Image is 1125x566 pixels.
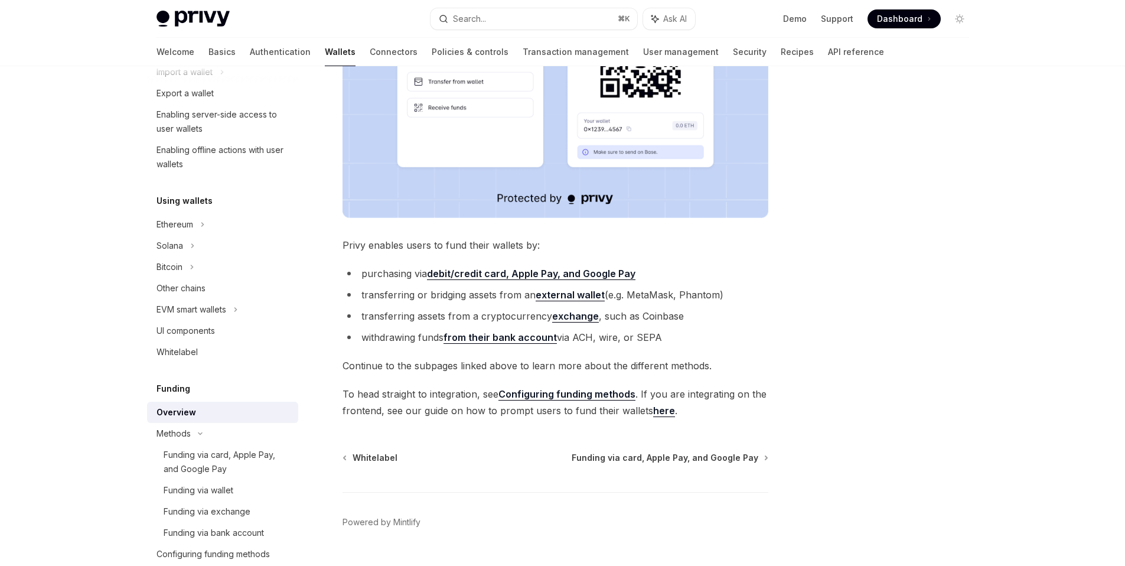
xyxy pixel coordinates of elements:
span: Privy enables users to fund their wallets by: [343,237,768,253]
a: Enabling offline actions with user wallets [147,139,298,175]
a: Connectors [370,38,418,66]
a: API reference [828,38,884,66]
div: Enabling offline actions with user wallets [156,143,291,171]
a: Authentication [250,38,311,66]
a: UI components [147,320,298,341]
li: transferring or bridging assets from an (e.g. MetaMask, Phantom) [343,287,768,303]
button: Toggle dark mode [950,9,969,28]
h5: Funding [156,382,190,396]
div: Search... [453,12,486,26]
div: Bitcoin [156,260,182,274]
a: Overview [147,402,298,423]
div: Configuring funding methods [156,547,270,561]
a: Configuring funding methods [498,388,635,401]
div: Export a wallet [156,86,214,100]
a: from their bank account [444,331,557,344]
div: Ethereum [156,217,193,232]
span: Continue to the subpages linked above to learn more about the different methods. [343,357,768,374]
a: Powered by Mintlify [343,516,420,528]
a: here [653,405,675,417]
a: Policies & controls [432,38,508,66]
div: Enabling server-side access to user wallets [156,108,291,136]
li: transferring assets from a cryptocurrency , such as Coinbase [343,308,768,324]
button: Search...⌘K [431,8,637,30]
a: Export a wallet [147,83,298,104]
a: Funding via card, Apple Pay, and Google Pay [572,452,767,464]
a: Recipes [781,38,814,66]
div: Solana [156,239,183,253]
span: Dashboard [877,13,922,25]
div: Whitelabel [156,345,198,359]
div: Funding via wallet [164,483,233,497]
a: Funding via exchange [147,501,298,522]
strong: debit/credit card, Apple Pay, and Google Pay [427,268,635,279]
a: exchange [552,310,599,323]
a: Configuring funding methods [147,544,298,565]
a: Funding via card, Apple Pay, and Google Pay [147,444,298,480]
div: Methods [156,427,191,441]
div: Funding via exchange [164,505,250,519]
a: Other chains [147,278,298,299]
a: Whitelabel [147,341,298,363]
div: Overview [156,405,196,419]
button: Ask AI [643,8,695,30]
a: User management [643,38,719,66]
a: external wallet [536,289,605,301]
a: Security [733,38,767,66]
a: Funding via wallet [147,480,298,501]
a: Enabling server-side access to user wallets [147,104,298,139]
a: Wallets [325,38,356,66]
div: EVM smart wallets [156,302,226,317]
a: Transaction management [523,38,629,66]
span: ⌘ K [618,14,630,24]
div: UI components [156,324,215,338]
a: Dashboard [868,9,941,28]
a: Demo [783,13,807,25]
a: debit/credit card, Apple Pay, and Google Pay [427,268,635,280]
span: Whitelabel [353,452,397,464]
div: Funding via card, Apple Pay, and Google Pay [164,448,291,476]
img: light logo [156,11,230,27]
a: Funding via bank account [147,522,298,544]
a: Welcome [156,38,194,66]
li: withdrawing funds via ACH, wire, or SEPA [343,329,768,346]
span: To head straight to integration, see . If you are integrating on the frontend, see our guide on h... [343,386,768,419]
a: Support [821,13,853,25]
span: Ask AI [663,13,687,25]
div: Funding via bank account [164,526,264,540]
li: purchasing via [343,265,768,282]
span: Funding via card, Apple Pay, and Google Pay [572,452,758,464]
h5: Using wallets [156,194,213,208]
a: Basics [208,38,236,66]
div: Other chains [156,281,206,295]
a: Whitelabel [344,452,397,464]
